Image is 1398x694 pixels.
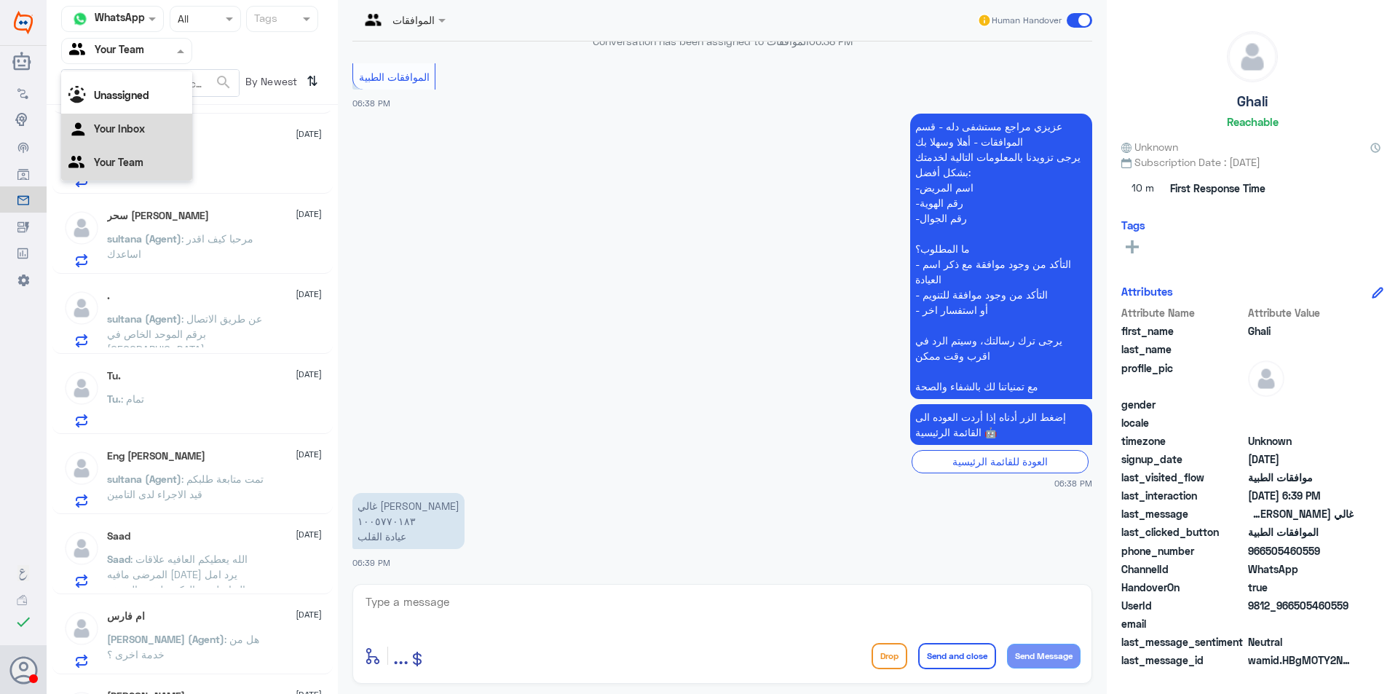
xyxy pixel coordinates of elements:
span: HandoverOn [1121,580,1245,595]
img: yourTeam.svg [68,153,90,175]
div: العودة للقائمة الرئيسية [912,450,1089,473]
button: ... [393,639,408,672]
b: Your Team [94,156,143,168]
span: Ghali [1248,323,1354,339]
h6: Tags [1121,218,1145,232]
h5: سحر الجعيد [107,210,209,222]
span: الموافقات الطبية [1248,524,1354,540]
span: : تمت متابعة طلبكم قيد الاجراء لدى التامين [107,473,264,500]
span: gender [1121,397,1245,412]
span: last_message [1121,506,1245,521]
b: All [68,60,79,73]
img: Widebot Logo [14,11,33,34]
span: 06:39 PM [352,558,390,567]
p: Conversation has been assigned to الموافقات [352,33,1092,49]
span: 2 [1248,561,1354,577]
span: Unknown [1248,433,1354,449]
span: : الله يعطيكم العافيه علاقات المرضى مافيه [DATE] يرد امل التواصل مع الدكتور لتغيير الوصفه [107,553,248,596]
h5: Saad [107,530,130,543]
img: defaultAdmin.png [63,210,100,246]
span: [DATE] [296,368,322,381]
span: 9812_966505460559 [1248,598,1354,613]
img: yourInbox.svg [68,119,90,141]
img: Unassigned.svg [68,86,90,108]
span: profile_pic [1121,360,1245,394]
b: Unassigned [94,89,149,101]
button: Send and close [918,643,996,669]
h6: Attributes [1121,285,1173,298]
span: ... [393,642,408,669]
span: timezone [1121,433,1245,449]
span: [DATE] [296,208,322,221]
button: Drop [872,643,907,669]
span: sultana (Agent) [107,232,181,245]
b: Your Inbox [94,122,145,135]
span: الموافقات الطبية [359,71,430,83]
h5: ام فارس [107,610,145,623]
img: defaultAdmin.png [63,370,100,406]
span: null [1248,415,1354,430]
span: UserId [1121,598,1245,613]
h5: Tu. [107,370,121,382]
span: [DATE] [296,288,322,301]
span: last_name [1121,342,1245,357]
h5: Eng Tahira Alaa [107,450,205,462]
span: email [1121,616,1245,631]
span: 2025-10-05T15:39:38.119Z [1248,488,1354,503]
span: 2025-10-05T07:14:57.661Z [1248,452,1354,467]
img: defaultAdmin.png [63,290,100,326]
span: signup_date [1121,452,1245,467]
p: 5/10/2025, 6:39 PM [352,493,465,549]
p: 5/10/2025, 6:38 PM [910,114,1092,399]
button: search [215,71,232,95]
p: 5/10/2025, 6:38 PM [910,404,1092,445]
i: check [15,613,32,631]
span: 966505460559 [1248,543,1354,559]
h6: Reachable [1227,115,1279,128]
span: null [1248,616,1354,631]
span: 0 [1248,634,1354,650]
span: Subscription Date : [DATE] [1121,154,1383,170]
span: last_message_id [1121,652,1245,668]
img: whatsapp.png [69,8,91,30]
span: Human Handover [992,14,1062,27]
span: : عن طريق الاتصال برقم الموحد الخاص في [GEOGRAPHIC_DATA] [107,312,262,355]
span: [PERSON_NAME] (Agent) [107,633,224,645]
i: ⇅ [307,69,318,93]
span: locale [1121,415,1245,430]
span: wamid.HBgMOTY2NTA1NDYwNTU5FQIAEhgUM0FBNkFENDBBNjcyQzQ5NjMxRUMA [1248,652,1354,668]
span: sultana (Agent) [107,312,181,325]
img: yourTeam.svg [69,40,91,62]
span: ChannelId [1121,561,1245,577]
span: First Response Time [1170,181,1265,196]
span: 06:38 PM [1054,477,1092,489]
span: [DATE] [296,608,322,621]
span: last_visited_flow [1121,470,1245,485]
span: search [215,74,232,91]
span: Tu. [107,393,121,405]
span: 06:38 PM [809,35,853,47]
span: 06:38 PM [352,98,390,108]
span: 10 m [1121,176,1165,202]
span: first_name [1121,323,1245,339]
span: last_interaction [1121,488,1245,503]
input: Search by Name, Local etc… [62,70,239,96]
div: Tags [252,10,277,29]
span: موافقات الطبية [1248,470,1354,485]
span: غالي عليان الشجاع ١٠٠٥٧٧٠١٨٣ عيادة القلب [1248,506,1354,521]
span: last_clicked_button [1121,524,1245,540]
span: Saad [107,553,130,565]
img: defaultAdmin.png [63,450,100,486]
button: Avatar [9,656,37,684]
span: [DATE] [296,127,322,141]
img: defaultAdmin.png [1248,360,1284,397]
span: last_message_sentiment [1121,634,1245,650]
span: sultana (Agent) [107,473,181,485]
button: Send Message [1007,644,1081,669]
span: Unknown [1121,139,1178,154]
span: [DATE] [296,448,322,461]
img: defaultAdmin.png [1228,32,1277,82]
h5: . [107,290,110,302]
span: : تمام [121,393,144,405]
span: Attribute Value [1248,305,1354,320]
